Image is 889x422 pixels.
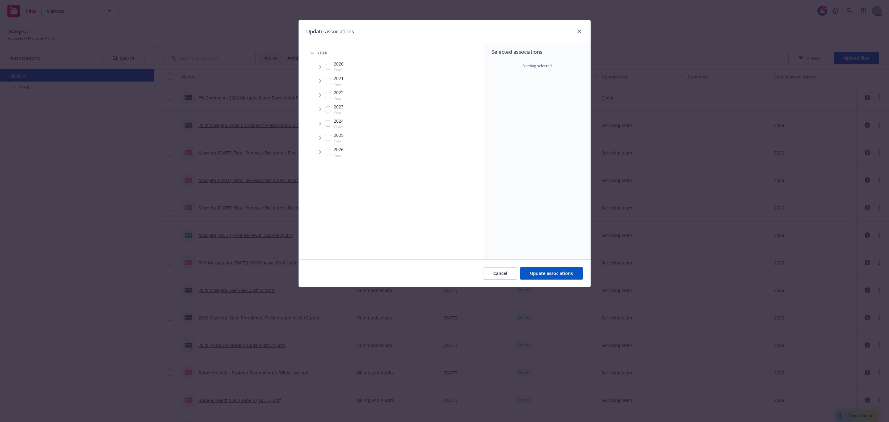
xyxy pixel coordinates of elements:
span: Year [334,153,344,158]
button: Update associations [520,267,583,280]
span: 2024 [334,118,344,124]
span: 2021 [334,75,344,82]
span: 2025 [334,132,344,138]
a: close [576,27,583,35]
span: Year [334,138,344,144]
span: Year [334,82,344,87]
h1: Update associations [306,27,354,36]
span: 2022 [334,89,344,96]
span: Nothing selected [523,63,552,69]
span: Year [334,67,344,72]
button: Cancel [483,267,517,280]
span: Update associations [530,270,573,276]
div: Tree Example [299,47,484,159]
span: 2020 [334,61,344,67]
span: 2026 [334,146,344,153]
span: Year [334,110,344,115]
span: 2023 [334,103,344,110]
span: Selected associations [491,48,583,56]
span: Cancel [493,270,507,276]
span: Year [317,51,328,55]
span: Year [334,124,344,129]
span: Year [334,96,344,101]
